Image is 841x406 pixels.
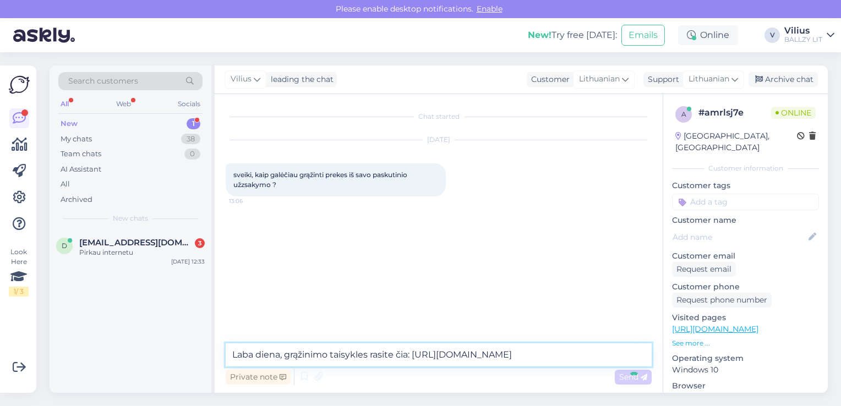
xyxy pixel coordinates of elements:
span: Vilius [231,73,252,85]
span: Lithuanian [579,73,620,85]
div: Pirkau internetu [79,248,205,257]
div: Archive chat [749,72,818,87]
div: 3 [195,238,205,248]
div: My chats [61,134,92,145]
p: Windows 10 [672,364,819,376]
span: New chats [113,213,148,223]
div: All [58,97,71,111]
div: [GEOGRAPHIC_DATA], [GEOGRAPHIC_DATA] [675,130,797,153]
div: Request email [672,262,736,277]
span: Lithuanian [689,73,729,85]
p: Customer tags [672,180,819,191]
span: Enable [473,4,506,14]
p: Operating system [672,353,819,364]
input: Add name [673,231,806,243]
p: Customer name [672,215,819,226]
div: Customer information [672,163,819,173]
p: Browser [672,380,819,392]
span: d [62,242,67,250]
span: dinaslakeriuks@gmail.com [79,238,194,248]
p: See more ... [672,338,819,348]
div: Vilius [784,26,822,35]
span: a [681,110,686,118]
div: All [61,179,70,190]
div: Request phone number [672,293,772,308]
div: [DATE] [226,135,652,145]
div: Support [643,74,679,85]
p: Visited pages [672,312,819,323]
span: 13:06 [229,197,270,205]
div: Socials [176,97,203,111]
div: leading the chat [266,74,334,85]
img: Askly Logo [9,74,30,95]
p: Chrome [TECHNICAL_ID] [672,392,819,403]
div: AI Assistant [61,164,101,175]
div: New [61,118,78,129]
div: Chat started [226,112,652,122]
p: Customer phone [672,281,819,293]
div: BALLZY LIT [784,35,822,44]
div: Customer [527,74,570,85]
a: ViliusBALLZY LIT [784,26,834,44]
div: Try free [DATE]: [528,29,617,42]
div: Team chats [61,149,101,160]
span: Online [771,107,816,119]
div: Archived [61,194,92,205]
p: Customer email [672,250,819,262]
div: # amrlsj7e [698,106,771,119]
input: Add a tag [672,194,819,210]
div: Online [678,25,738,45]
div: V [764,28,780,43]
button: Emails [621,25,665,46]
div: [DATE] 12:33 [171,257,205,266]
div: 0 [184,149,200,160]
div: 38 [181,134,200,145]
b: New! [528,30,551,40]
div: 1 [187,118,200,129]
div: 1 / 3 [9,287,29,297]
span: Search customers [68,75,138,87]
a: [URL][DOMAIN_NAME] [672,324,758,334]
div: Look Here [9,247,29,297]
span: sveiki, kaip galėčiau grąžinti prekes iš savo paskutinio užzsakymo ? [233,171,409,189]
div: Web [114,97,133,111]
